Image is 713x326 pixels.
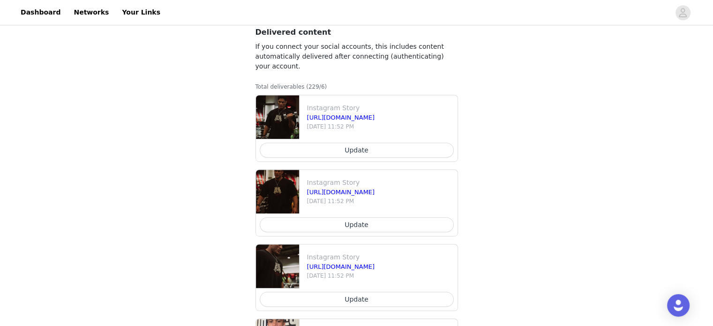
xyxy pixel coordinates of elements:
[307,197,454,205] p: [DATE] 11:52 PM
[255,27,458,38] h3: Delivered content
[256,244,299,288] img: file
[15,2,66,23] a: Dashboard
[307,252,454,262] p: Instagram Story
[68,2,114,23] a: Networks
[260,292,454,307] button: Update
[307,189,375,196] a: [URL][DOMAIN_NAME]
[255,43,444,70] span: If you connect your social accounts, this includes content automatically delivered after connecti...
[116,2,166,23] a: Your Links
[260,217,454,232] button: Update
[307,178,454,188] p: Instagram Story
[307,114,375,121] a: [URL][DOMAIN_NAME]
[307,263,375,270] a: [URL][DOMAIN_NAME]
[256,170,299,213] img: file
[307,272,454,280] p: [DATE] 11:52 PM
[307,103,454,113] p: Instagram Story
[260,143,454,158] button: Update
[667,294,690,317] div: Open Intercom Messenger
[307,122,454,131] p: [DATE] 11:52 PM
[678,5,687,20] div: avatar
[256,95,299,139] img: file
[255,83,458,91] p: Total deliverables (229/6)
